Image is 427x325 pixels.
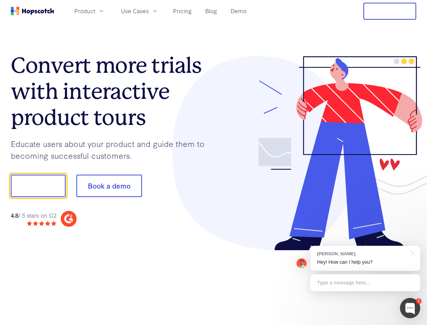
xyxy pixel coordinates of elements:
button: Book a demo [76,175,142,197]
img: Mark Spera [296,258,307,268]
div: 1 [416,298,422,304]
span: Product [74,7,95,15]
button: Use Cases [117,5,162,17]
button: Show me! [11,175,66,197]
a: Home [11,7,54,15]
a: Blog [203,5,220,17]
a: Pricing [170,5,194,17]
div: [PERSON_NAME] [317,251,407,257]
p: Educate users about your product and guide them to becoming successful customers. [11,138,214,161]
a: Demo [228,5,249,17]
button: Free Trial [363,3,416,20]
div: Type a message here... [310,274,420,291]
p: Hey! How can I help you? [317,259,413,266]
div: / 5 stars on G2 [11,211,56,220]
span: Use Cases [121,7,149,15]
h1: Convert more trials with interactive product tours [11,52,214,130]
strong: 4.8 [11,211,18,219]
button: Product [70,5,109,17]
